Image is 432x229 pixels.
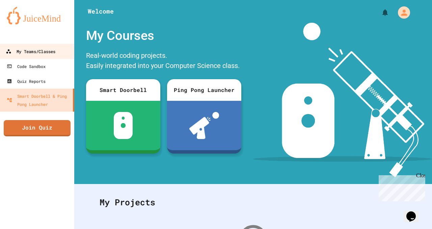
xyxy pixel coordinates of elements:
div: My Notifications [369,7,391,18]
div: My Courses [83,23,245,49]
iframe: chat widget [404,202,425,222]
img: banner-image-my-projects.png [253,23,432,177]
div: Smart Doorbell [86,79,160,101]
img: ppl-with-ball.png [189,112,219,139]
div: Quiz Reports [7,77,46,85]
div: My Account [391,5,412,20]
div: Smart Doorbell & Ping Pong Launcher [7,92,70,108]
div: Chat with us now!Close [3,3,47,43]
div: Real-world coding projects. Easily integrated into your Computer Science class. [83,49,245,74]
img: sdb-white.svg [114,112,133,139]
div: My Projects [93,189,413,215]
a: Join Quiz [4,120,71,136]
img: logo-orange.svg [7,7,67,24]
div: Ping Pong Launcher [167,79,241,101]
iframe: chat widget [376,173,425,201]
div: My Teams/Classes [6,47,55,56]
div: Code Sandbox [7,62,46,70]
